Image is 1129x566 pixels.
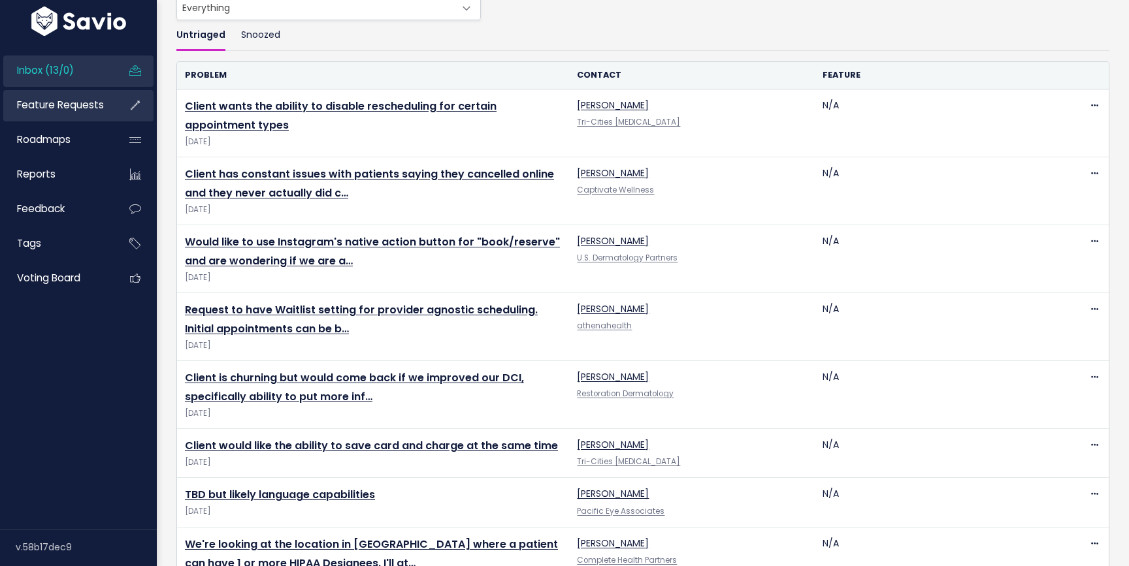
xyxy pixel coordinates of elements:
[16,530,157,564] div: v.58b17dec9
[3,55,108,86] a: Inbox (13/0)
[577,506,664,516] a: Pacific Eye Associates
[177,62,569,89] th: Problem
[577,456,680,467] a: Tri-Cities [MEDICAL_DATA]
[185,505,561,518] span: [DATE]
[577,487,649,500] a: [PERSON_NAME]
[17,202,65,215] span: Feedback
[815,293,1060,361] td: N/A
[185,407,561,420] span: [DATE]
[569,62,814,89] th: Contact
[241,20,280,51] a: Snoozed
[577,253,678,263] a: U.S. Dermatology Partners
[815,157,1060,225] td: N/A
[28,7,129,36] img: logo-white.9d6f32f41409.svg
[815,225,1060,293] td: N/A
[185,456,561,469] span: [DATE]
[185,234,560,268] a: Would like to use Instagram's native action button for "book/reserve" and are wondering if we are a…
[185,302,538,336] a: Request to have Waitlist setting for provider agnostic scheduling. Initial appointments can be b…
[577,99,649,112] a: [PERSON_NAME]
[3,263,108,293] a: Voting Board
[815,478,1060,527] td: N/A
[17,133,71,146] span: Roadmaps
[3,159,108,189] a: Reports
[577,117,680,127] a: Tri-Cities [MEDICAL_DATA]
[815,361,1060,429] td: N/A
[185,438,558,453] a: Client would like the ability to save card and charge at the same time
[185,271,561,285] span: [DATE]
[176,20,225,51] a: Untriaged
[185,487,375,502] a: TBD but likely language capabilities
[577,302,649,315] a: [PERSON_NAME]
[17,271,80,285] span: Voting Board
[577,234,649,247] a: [PERSON_NAME]
[577,185,654,195] a: Captivate Wellness
[3,194,108,224] a: Feedback
[185,339,561,353] span: [DATE]
[577,438,649,451] a: [PERSON_NAME]
[577,321,632,331] a: athenahealth
[17,98,104,112] span: Feature Requests
[577,370,649,383] a: [PERSON_NAME]
[577,388,674,399] a: Restoration Dermatology
[185,370,524,404] a: Client is churning but would come back if we improved our DCI, specifically ability to put more inf…
[577,166,649,180] a: [PERSON_NAME]
[185,166,554,200] a: Client has constant issues with patients saying they cancelled online and they never actually did c…
[185,99,497,133] a: Client wants the ability to disable rescheduling for certain appointment types
[815,62,1060,89] th: Feature
[185,135,561,149] span: [DATE]
[577,555,677,565] a: Complete Health Partners
[3,125,108,155] a: Roadmaps
[17,167,56,181] span: Reports
[3,228,108,259] a: Tags
[176,20,1109,51] ul: Filter feature requests
[815,429,1060,478] td: N/A
[3,90,108,120] a: Feature Requests
[17,236,41,250] span: Tags
[815,89,1060,157] td: N/A
[577,537,649,550] a: [PERSON_NAME]
[185,203,561,217] span: [DATE]
[17,63,74,77] span: Inbox (13/0)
